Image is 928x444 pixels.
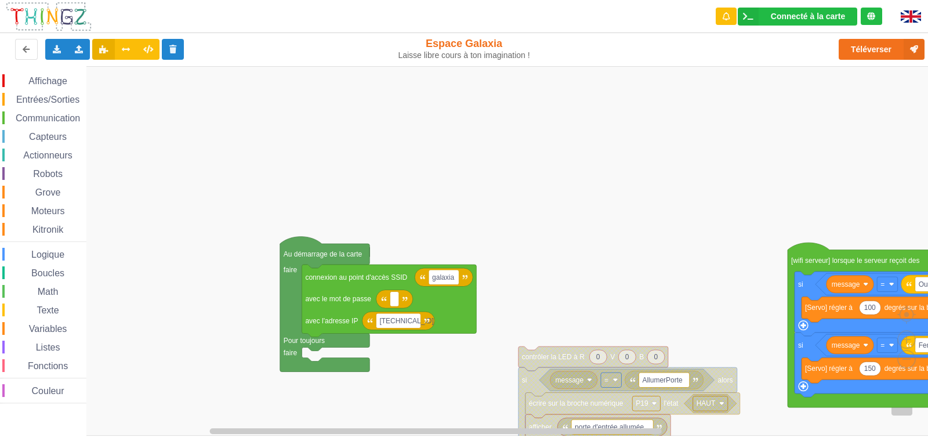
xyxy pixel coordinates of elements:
[34,187,63,197] span: Grove
[305,295,371,303] text: avec le mot de passe
[30,250,66,259] span: Logique
[30,386,66,396] span: Couleur
[284,336,325,344] text: Pour toujours
[738,8,857,26] div: Ta base fonctionne bien !
[880,341,884,349] text: =
[21,150,74,160] span: Actionneurs
[625,353,629,361] text: 0
[596,353,600,361] text: 0
[522,353,585,361] text: contrôler la LED à R
[35,305,60,315] span: Texte
[522,376,527,384] text: si
[284,250,362,258] text: Au démarrage de la carte
[839,39,925,60] button: Téléverser
[305,317,358,325] text: avec l'adresse IP
[604,376,608,384] text: =
[575,423,644,431] text: porte d'entrée allumée
[284,348,298,356] text: faire
[832,341,860,349] text: message
[27,76,68,86] span: Affichage
[639,353,644,361] text: B
[379,317,433,325] text: [TECHNICAL_ID]
[556,376,584,384] text: message
[529,423,552,431] text: afficher
[832,280,860,288] text: message
[34,342,62,352] span: Listes
[284,266,298,274] text: faire
[805,364,853,373] text: [Servo] régler à
[30,206,67,216] span: Moteurs
[654,353,658,361] text: 0
[610,353,615,361] text: V
[697,399,716,407] text: HAUT
[385,37,544,60] div: Espace Galaxia
[864,364,876,373] text: 150
[864,304,876,312] text: 100
[791,257,919,265] text: [wifi serveur] lorsque le serveur reçoit des
[798,280,803,288] text: si
[305,273,407,281] text: connexion au point d'accès SSID
[718,376,733,384] text: alors
[36,287,60,297] span: Math
[642,376,683,384] text: AllumerPorte
[432,273,454,281] text: galaxia
[798,341,803,349] text: si
[14,95,81,104] span: Entrées/Sorties
[771,12,845,20] div: Connecté à la carte
[31,169,64,179] span: Robots
[805,304,853,312] text: [Servo] régler à
[901,10,921,23] img: gb.png
[26,361,70,371] span: Fonctions
[880,280,884,288] text: =
[27,132,68,142] span: Capteurs
[664,399,679,407] text: l'état
[5,1,92,32] img: thingz_logo.png
[861,8,882,25] div: Tu es connecté au serveur de création de Thingz
[27,324,69,334] span: Variables
[636,399,648,407] text: P19
[31,225,65,234] span: Kitronik
[385,50,544,60] div: Laisse libre cours à ton imagination !
[529,399,623,407] text: écrire sur la broche numérique
[14,113,82,123] span: Communication
[30,268,66,278] span: Boucles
